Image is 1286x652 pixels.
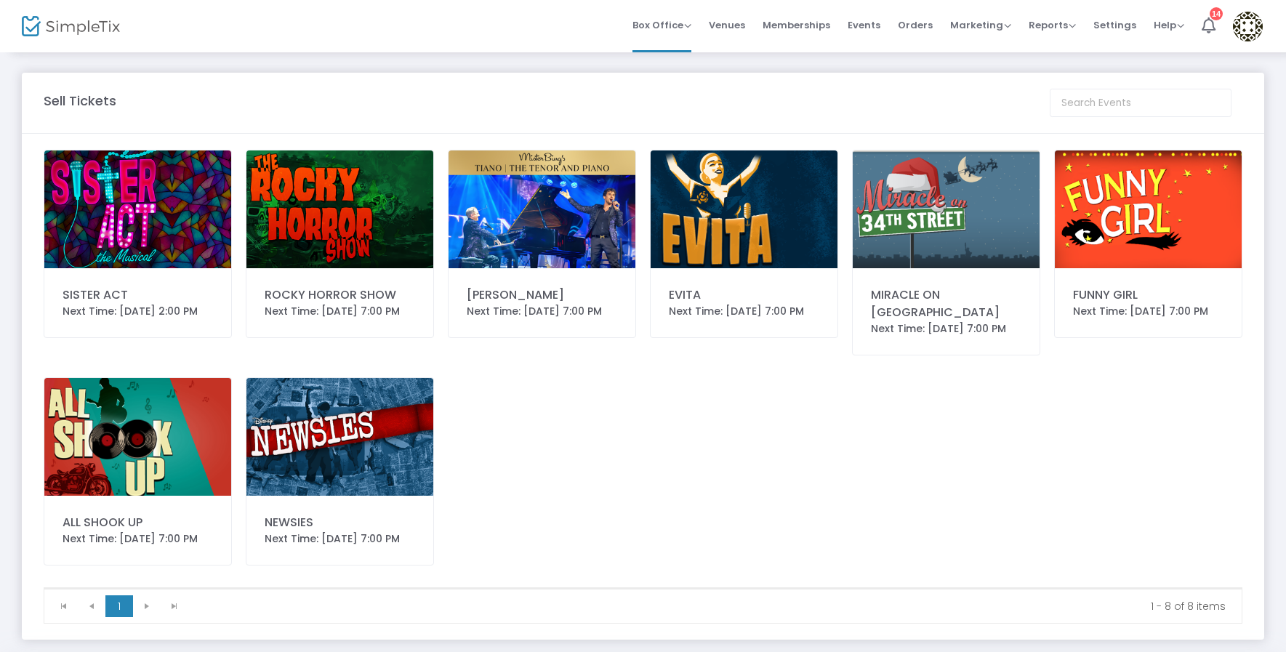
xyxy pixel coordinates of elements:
[63,286,213,304] div: SISTER ACT
[898,7,933,44] span: Orders
[709,7,745,44] span: Venues
[632,18,691,32] span: Box Office
[63,514,213,531] div: ALL SHOOK UP
[1073,304,1223,319] div: Next Time: [DATE] 7:00 PM
[198,599,1226,613] kendo-pager-info: 1 - 8 of 8 items
[467,304,617,319] div: Next Time: [DATE] 7:00 PM
[1154,18,1184,32] span: Help
[265,304,415,319] div: Next Time: [DATE] 7:00 PM
[44,150,231,268] img: CarlosFranco-2025-03-2022.08.26-AETSisterActHome.png
[1093,7,1136,44] span: Settings
[1210,7,1223,20] div: 14
[44,378,231,496] img: CarlosFranco-AETAllShoockUpHome.png
[246,378,433,496] img: CarlosFranco-2025-03-2022.08.18-AETNewsiesHome.png
[848,7,880,44] span: Events
[853,150,1040,268] img: CarlosFranco-2025-03-2022.08.14-AETMiracleon34thStreetHome.png
[1073,286,1223,304] div: FUNNY GIRL
[669,304,819,319] div: Next Time: [DATE] 7:00 PM
[1050,89,1231,117] input: Search Events
[246,150,433,268] img: CarlosFranco-AETRockyHorrorHome.png
[265,286,415,304] div: ROCKY HORROR SHOW
[265,514,415,531] div: NEWSIES
[44,588,1242,589] div: Data table
[763,7,830,44] span: Memberships
[265,531,415,547] div: Next Time: [DATE] 7:00 PM
[669,286,819,304] div: EVITA
[950,18,1011,32] span: Marketing
[1055,150,1242,268] img: CarlosFranco-AETFunnyGirlHome.png
[467,286,617,304] div: [PERSON_NAME]
[651,150,837,268] img: 638869797523440797CarlosFranco-AETEvitaHome.png
[449,150,635,268] img: thumbnailtiano.zip-6.png
[1029,18,1076,32] span: Reports
[63,304,213,319] div: Next Time: [DATE] 2:00 PM
[105,595,133,617] span: Page 1
[63,531,213,547] div: Next Time: [DATE] 7:00 PM
[44,91,116,110] m-panel-title: Sell Tickets
[871,321,1021,337] div: Next Time: [DATE] 7:00 PM
[871,286,1021,321] div: MIRACLE ON [GEOGRAPHIC_DATA]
